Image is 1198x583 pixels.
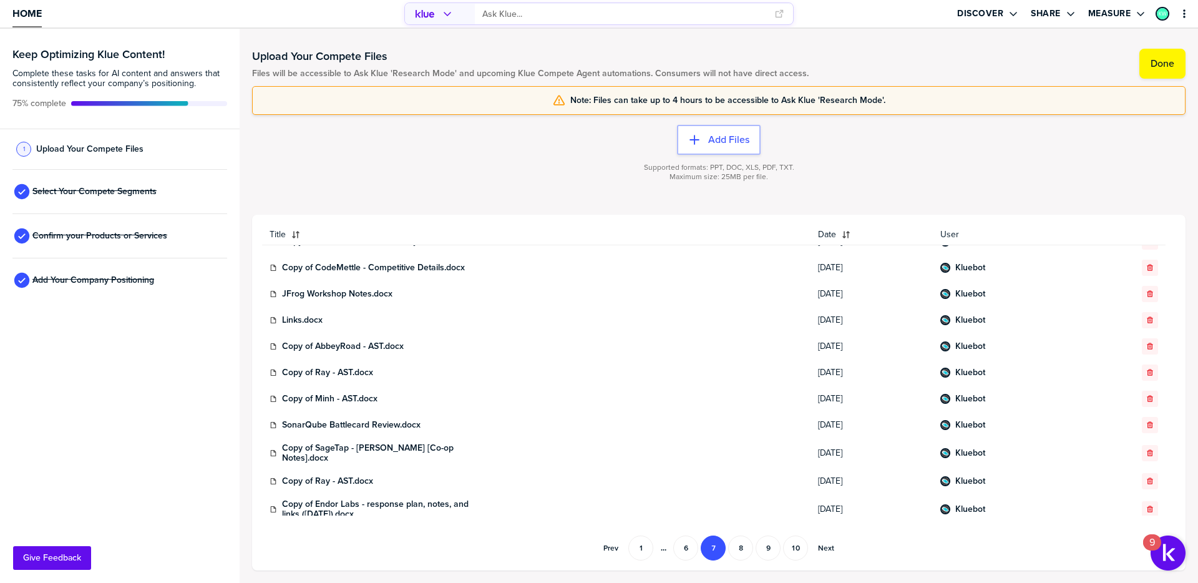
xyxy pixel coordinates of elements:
label: Measure [1088,8,1131,19]
img: 60f17eee712c3062f0cc75446d79b86e-sml.png [942,369,949,376]
span: Complete these tasks for AI content and answers that consistently reflect your company’s position... [12,69,227,89]
a: Kluebot [955,315,985,325]
img: 60f17eee712c3062f0cc75446d79b86e-sml.png [942,449,949,457]
div: Kluebot [940,263,950,273]
span: 1 [23,144,25,154]
h1: Upload Your Compete Files [252,49,809,64]
span: [DATE] [818,448,926,458]
button: Go to page 9 [756,536,781,561]
input: Ask Klue... [482,4,767,24]
span: Select Your Compete Segments [32,187,157,197]
span: [DATE] [818,263,926,273]
div: Kirsten Wissel [1156,7,1169,21]
div: Kluebot [940,394,950,404]
a: Kluebot [955,394,985,404]
img: 790c79aec32c2fbae9e8ee0dead9c7e3-sml.png [1157,8,1168,19]
h3: Keep Optimizing Klue Content! [12,49,227,60]
span: Home [12,8,42,19]
span: [DATE] [818,420,926,430]
span: Files will be accessible to Ask Klue 'Research Mode' and upcoming Klue Compete Agent automations.... [252,69,809,79]
a: SonarQube Battlecard Review.docx [282,420,421,430]
label: Done [1151,57,1174,70]
span: Active [12,99,66,109]
label: Share [1031,8,1061,19]
img: 60f17eee712c3062f0cc75446d79b86e-sml.png [942,316,949,324]
button: Open Resource Center, 9 new notifications [1151,536,1186,571]
button: Go to page 8 [728,536,753,561]
img: 60f17eee712c3062f0cc75446d79b86e-sml.png [942,506,949,513]
a: Kluebot [955,476,985,486]
div: 9 [1149,542,1155,559]
div: Kluebot [940,289,950,299]
a: JFrog Workshop Notes.docx [282,289,392,299]
span: [DATE] [818,289,926,299]
a: Kluebot [955,448,985,458]
span: User [940,230,1078,240]
a: Kluebot [955,341,985,351]
img: 60f17eee712c3062f0cc75446d79b86e-sml.png [942,343,949,350]
a: Kluebot [955,237,985,247]
div: Kluebot [940,368,950,378]
a: Kluebot [955,289,985,299]
label: Add Files [708,134,749,146]
a: Kluebot [955,504,985,514]
div: Kluebot [940,448,950,458]
span: [DATE] [818,476,926,486]
div: Kluebot [940,476,950,486]
a: Kluebot [955,420,985,430]
img: 60f17eee712c3062f0cc75446d79b86e-sml.png [942,421,949,429]
a: Copy of AbbeyRoad - AST.docx [282,341,404,351]
nav: Pagination Navigation [595,536,843,561]
label: Discover [957,8,1003,19]
img: 60f17eee712c3062f0cc75446d79b86e-sml.png [942,290,949,298]
span: [DATE] [818,237,926,247]
img: 60f17eee712c3062f0cc75446d79b86e-sml.png [942,264,949,272]
a: Copy of Endor Labs - response plan, notes, and links ([DATE]).docx [282,499,469,519]
a: Copy of Ray - AST.docx [282,476,373,486]
span: Title [270,230,286,240]
button: Give Feedback [13,546,91,570]
span: [DATE] [818,315,926,325]
div: Kluebot [940,504,950,514]
span: Confirm your Products or Services [32,231,167,241]
a: Links.docx [282,315,323,325]
button: Go to next page [811,536,842,561]
span: Supported formats: PPT, DOC, XLS, PDF, TXT. [644,163,794,172]
span: [DATE] [818,368,926,378]
span: Note: Files can take up to 4 hours to be accessible to Ask Klue 'Research Mode'. [570,96,885,105]
img: 60f17eee712c3062f0cc75446d79b86e-sml.png [942,395,949,403]
div: Kluebot [940,315,950,325]
button: Go to page 10 [783,536,808,561]
span: [DATE] [818,504,926,514]
a: Kluebot [955,368,985,378]
a: Copy of SageTap - [PERSON_NAME] [Co-op Notes].docx [282,443,469,463]
img: 60f17eee712c3062f0cc75446d79b86e-sml.png [942,478,949,485]
a: Kluebot [955,263,985,273]
div: Kluebot [940,341,950,351]
a: Copy of Endor Labs & Reachability.docx [282,237,437,247]
span: Maximum size: 25MB per file. [670,172,768,182]
span: [DATE] [818,394,926,404]
a: Edit Profile [1154,6,1171,22]
span: Date [818,230,836,240]
button: Go to page 6 [673,536,698,561]
span: Add Your Company Positioning [32,275,154,285]
div: Kluebot [940,420,950,430]
a: Copy of CodeMettle - Competitive Details.docx [282,263,465,273]
button: Go to page 1 [628,536,653,561]
span: [DATE] [818,341,926,351]
a: Copy of Minh - AST.docx [282,394,377,404]
button: Go to previous page [596,536,626,561]
a: Copy of Ray - AST.docx [282,368,373,378]
span: Upload Your Compete Files [36,144,144,154]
